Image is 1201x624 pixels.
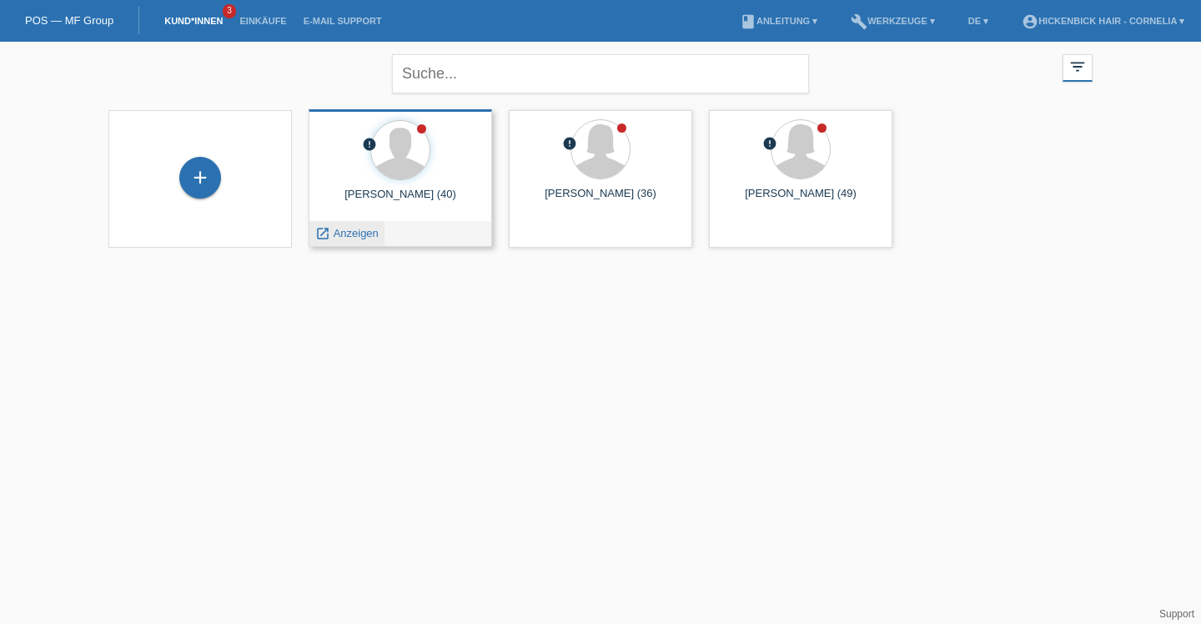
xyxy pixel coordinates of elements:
a: launch Anzeigen [315,227,379,239]
i: error [362,137,377,152]
div: [PERSON_NAME] (49) [722,187,879,214]
i: account_circle [1022,13,1038,30]
a: Support [1159,608,1194,620]
a: Kund*innen [156,16,231,26]
i: error [762,136,777,151]
span: Anzeigen [334,227,379,239]
i: error [562,136,577,151]
div: [PERSON_NAME] (40) [322,188,479,214]
div: Unbestätigt, in Bearbeitung [562,136,577,153]
a: POS — MF Group [25,14,113,27]
a: Einkäufe [231,16,294,26]
a: DE ▾ [960,16,997,26]
i: book [740,13,756,30]
span: 3 [223,4,236,18]
a: bookAnleitung ▾ [731,16,826,26]
a: account_circleHickenbick Hair - Cornelia ▾ [1013,16,1193,26]
i: filter_list [1068,58,1087,76]
div: Unbestätigt, in Bearbeitung [362,137,377,154]
input: Suche... [392,54,809,93]
a: buildWerkzeuge ▾ [842,16,943,26]
div: Kund*in hinzufügen [180,164,220,192]
i: launch [315,226,330,241]
i: build [851,13,867,30]
div: Unbestätigt, in Bearbeitung [762,136,777,153]
a: E-Mail Support [295,16,390,26]
div: [PERSON_NAME] (36) [522,187,679,214]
